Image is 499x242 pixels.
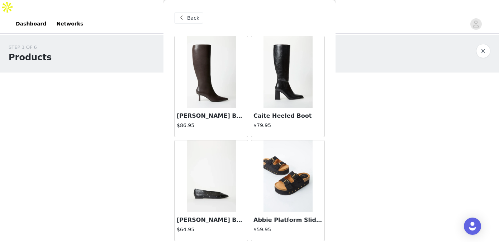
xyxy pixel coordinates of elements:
h3: [PERSON_NAME] Boot [177,112,246,120]
a: Networks [52,16,87,32]
h4: $86.95 [177,122,246,129]
h3: Abbie Platform Slide Sandal [253,216,322,224]
h3: Caite Heeled Boot [253,112,322,120]
div: avatar [472,18,479,30]
h4: $79.95 [253,122,322,129]
h3: [PERSON_NAME] Ballet Flat [177,216,246,224]
div: Open Intercom Messenger [464,218,481,235]
img: Caite Heeled Boot [263,36,313,108]
h4: $59.95 [253,226,322,233]
div: STEP 1 OF 6 [9,44,52,51]
img: Abbie Platform Slide Sandal [263,140,313,212]
span: Back [187,14,199,22]
h4: $64.95 [177,226,246,233]
h1: Products [9,51,52,64]
img: Emilia Stiletto Boot [187,36,236,108]
img: Beth Ballet Flat [187,140,236,212]
a: Dashboard [11,16,51,32]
